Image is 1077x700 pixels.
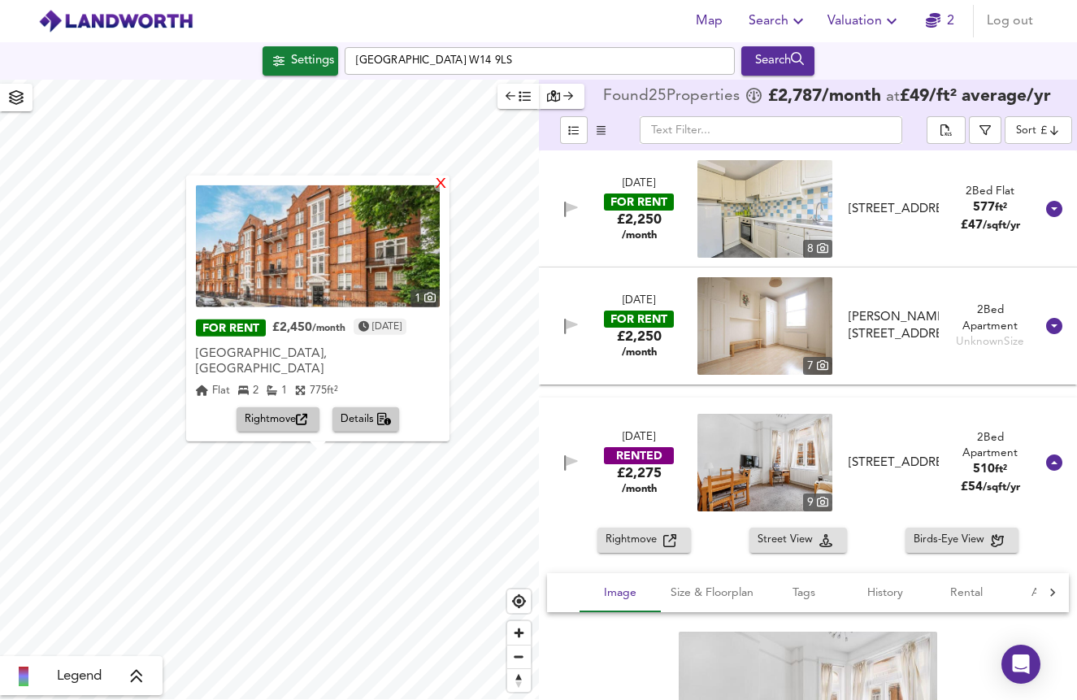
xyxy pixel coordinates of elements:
div: 2 Bed Flat [961,184,1020,199]
a: property thumbnail 1 [196,185,440,307]
svg: Show Details [1044,199,1064,219]
input: Enter a location... [345,47,735,75]
div: 2 [238,383,258,399]
a: property thumbnail 9 [697,414,832,511]
span: ft² [995,202,1007,213]
div: [PERSON_NAME][STREET_ADDRESS] [849,309,939,344]
button: Rightmove [237,407,319,433]
button: Zoom in [507,621,531,645]
img: property thumbnail [697,277,832,375]
span: Valuation [827,10,901,33]
div: £2,250 [617,211,662,241]
div: Unknown Size [956,334,1024,350]
span: Rightmove [606,531,663,550]
div: Run Your Search [741,46,815,76]
span: £ 2,787 /month [768,89,881,105]
div: Flat [196,383,230,399]
div: FOR RENT [604,311,674,328]
span: History [854,583,916,603]
span: 510 [973,463,995,476]
div: £2,450 [272,320,345,337]
img: property thumbnail [697,414,832,511]
span: 577 [973,202,995,214]
span: Zoom out [507,646,531,668]
img: property thumbnail [196,185,440,307]
button: Rightmove [597,528,691,553]
div: [GEOGRAPHIC_DATA], [GEOGRAPHIC_DATA] [196,346,440,378]
span: Size & Floorplan [671,583,753,603]
span: Tags [773,583,835,603]
div: 8 [803,240,832,258]
button: Settings [263,46,338,76]
div: Found 25 Propert ies [603,89,744,105]
span: £ 47 [961,220,1020,232]
span: £ 54 [961,481,1020,493]
input: Text Filter... [640,116,902,144]
div: Castletown Road, West Kensington, London, W14 9HE [842,201,945,218]
span: Log out [987,10,1033,33]
a: Rightmove [237,407,326,433]
div: split button [927,116,966,144]
button: Birds-Eye View [905,528,1018,553]
span: /month [622,229,657,242]
span: Search [749,10,808,33]
button: Map [684,5,736,37]
button: Details [332,407,400,433]
span: Reset bearing to north [507,669,531,692]
button: Log out [980,5,1040,37]
div: [STREET_ADDRESS] [849,201,939,218]
span: Birds-Eye View [914,531,991,550]
a: 2 [926,10,954,33]
svg: Show Details [1044,453,1064,472]
span: Details [341,411,392,429]
div: Click to configure Search Settings [263,46,338,76]
button: Find my location [507,589,531,613]
div: [DATE] [623,293,655,309]
span: /month [622,346,657,359]
div: Sort [1005,116,1072,144]
span: at [886,89,900,105]
div: X [434,176,448,192]
button: Search [741,46,815,76]
button: Search [742,5,814,37]
a: property thumbnail 7 [697,277,832,375]
div: £2,275 [617,464,662,495]
span: Street View [758,531,819,550]
span: 775 [310,385,327,396]
div: Sort [1016,123,1036,138]
span: /sqft/yr [983,220,1020,231]
span: ft² [995,464,1007,475]
span: ft² [327,385,338,396]
div: Search [745,50,811,72]
div: RENTED [604,447,674,464]
div: [DATE] [623,176,655,192]
img: logo [38,9,193,33]
div: Settings [291,50,334,72]
div: [DATE] [623,430,655,446]
div: 1 [267,383,287,399]
span: Rental [936,583,997,603]
button: Valuation [821,5,908,37]
span: /sqft/yr [983,482,1020,493]
a: property thumbnail 8 [697,160,832,258]
span: Image [589,583,651,603]
button: 2 [914,5,966,37]
div: FOR RENT [196,320,266,337]
span: £ 49 / ft² average /yr [900,88,1051,105]
div: £2,250 [617,328,662,359]
div: FOR RENT [604,193,674,211]
time: Tuesday, September 9, 2025 at 12:48:53 PM [372,319,402,335]
span: Legend [57,667,102,686]
div: 2 Bed Apartment [953,302,1027,334]
svg: Show Details [1044,316,1064,336]
button: Zoom out [507,645,531,668]
button: Reset bearing to north [507,668,531,692]
div: 2 Bed Apartment [953,430,1027,462]
span: Map [690,10,729,33]
div: [STREET_ADDRESS] [849,454,939,472]
span: /month [312,324,345,333]
span: Rightmove [245,411,311,429]
div: 7 [803,357,832,375]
